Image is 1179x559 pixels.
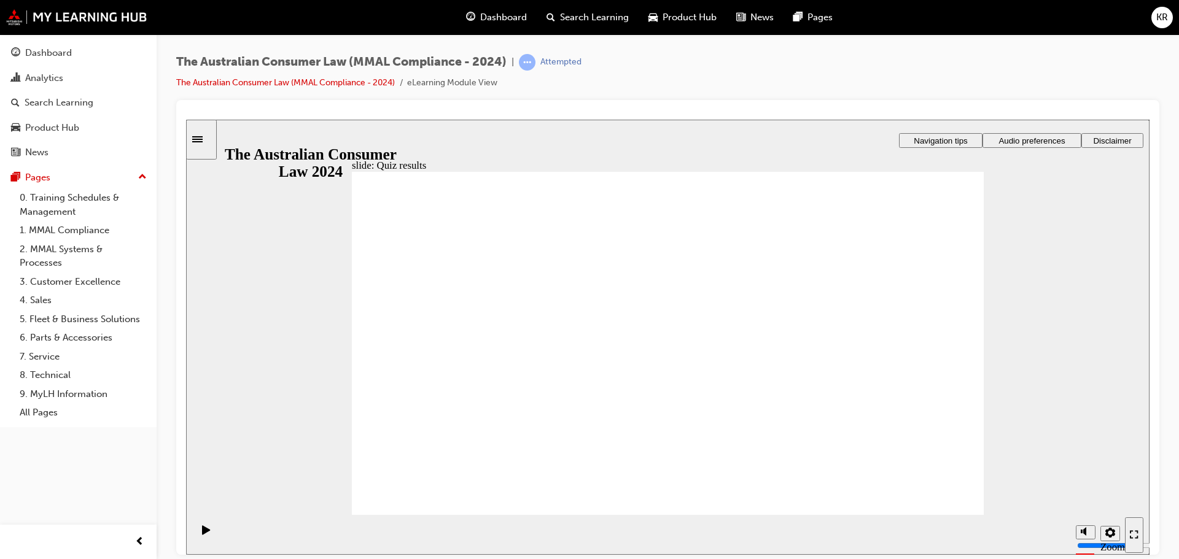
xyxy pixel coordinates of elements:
a: Product Hub [5,117,152,139]
button: Audio preferences [796,13,895,28]
div: Pages [25,171,50,185]
a: 3. Customer Excellence [15,272,152,291]
button: Settings [914,406,934,422]
span: pages-icon [793,10,803,25]
button: Play (Ctrl+Alt+P) [6,405,27,426]
img: mmal [6,9,147,25]
button: Mute (Ctrl+Alt+M) [890,406,909,420]
nav: slide navigation [939,395,957,435]
span: Audio preferences [812,17,879,26]
div: playback controls [6,395,27,435]
a: 6. Parts & Accessories [15,328,152,347]
span: car-icon [648,10,658,25]
button: Enter full-screen (Ctrl+Alt+F) [939,398,957,433]
a: 5. Fleet & Business Solutions [15,310,152,329]
a: 9. MyLH Information [15,385,152,404]
a: Search Learning [5,91,152,114]
button: DashboardAnalyticsSearch LearningProduct HubNews [5,39,152,166]
span: chart-icon [11,73,20,84]
button: Navigation tips [713,13,796,28]
span: KR [1156,10,1168,25]
span: | [512,55,514,69]
span: The Australian Consumer Law (MMAL Compliance - 2024) [176,55,507,69]
span: search-icon [11,98,20,109]
span: Search Learning [560,10,629,25]
input: volume [891,421,970,431]
div: Attempted [540,56,582,68]
a: pages-iconPages [784,5,842,30]
span: guage-icon [466,10,475,25]
button: Disclaimer [895,13,957,28]
div: Analytics [25,71,63,85]
div: misc controls [884,395,933,435]
button: Pages [5,166,152,189]
div: News [25,145,49,160]
span: up-icon [138,169,147,185]
a: guage-iconDashboard [456,5,537,30]
span: guage-icon [11,48,20,59]
span: Product Hub [663,10,717,25]
a: 4. Sales [15,291,152,310]
span: Disclaimer [907,17,945,26]
span: News [750,10,774,25]
a: Analytics [5,67,152,90]
div: Search Learning [25,96,93,110]
a: 0. Training Schedules & Management [15,188,152,221]
span: car-icon [11,123,20,134]
span: Dashboard [480,10,527,25]
a: search-iconSearch Learning [537,5,639,30]
span: pages-icon [11,172,20,183]
div: Dashboard [25,46,72,60]
span: prev-icon [135,534,144,550]
a: Dashboard [5,42,152,64]
a: car-iconProduct Hub [639,5,726,30]
a: 8. Technical [15,366,152,385]
span: learningRecordVerb_ATTEMPT-icon [519,54,535,71]
a: News [5,141,152,164]
label: Zoom to fit [914,422,939,458]
div: Product Hub [25,121,79,135]
a: news-iconNews [726,5,784,30]
a: 1. MMAL Compliance [15,221,152,240]
span: news-icon [736,10,745,25]
button: KR [1151,7,1173,28]
a: The Australian Consumer Law (MMAL Compliance - 2024) [176,77,395,88]
span: Navigation tips [728,17,781,26]
li: eLearning Module View [407,76,497,90]
a: All Pages [15,403,152,422]
a: 7. Service [15,347,152,366]
span: Pages [807,10,833,25]
span: search-icon [547,10,555,25]
a: 2. MMAL Systems & Processes [15,240,152,272]
span: news-icon [11,147,20,158]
